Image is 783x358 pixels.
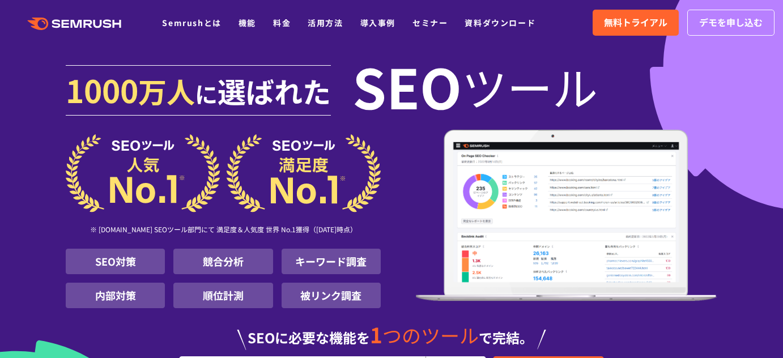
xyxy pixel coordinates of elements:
span: 選ばれた [218,70,331,111]
span: に [195,77,218,110]
span: 無料トライアル [604,15,667,30]
span: 1 [370,319,382,350]
div: ※ [DOMAIN_NAME] SEOツール部門にて 満足度＆人気度 世界 No.1獲得（[DATE]時点） [66,212,381,249]
a: 活用方法 [308,17,343,28]
a: セミナー [412,17,448,28]
a: 機能 [239,17,256,28]
a: 資料ダウンロード [465,17,535,28]
span: ツール [462,63,598,109]
span: 1000 [66,67,138,112]
li: 内部対策 [66,283,165,308]
a: デモを申し込む [687,10,775,36]
a: 無料トライアル [593,10,679,36]
li: キーワード調査 [282,249,381,274]
a: 導入事例 [360,17,395,28]
a: Semrushとは [162,17,221,28]
span: 万人 [138,70,195,111]
a: 料金 [273,17,291,28]
li: 順位計測 [173,283,273,308]
li: SEO対策 [66,249,165,274]
span: で完結。 [479,327,533,347]
span: つのツール [382,321,479,349]
li: 被リンク調査 [282,283,381,308]
span: SEO [352,63,462,109]
div: SEOに必要な機能を [66,313,717,350]
li: 競合分析 [173,249,273,274]
span: デモを申し込む [699,15,763,30]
